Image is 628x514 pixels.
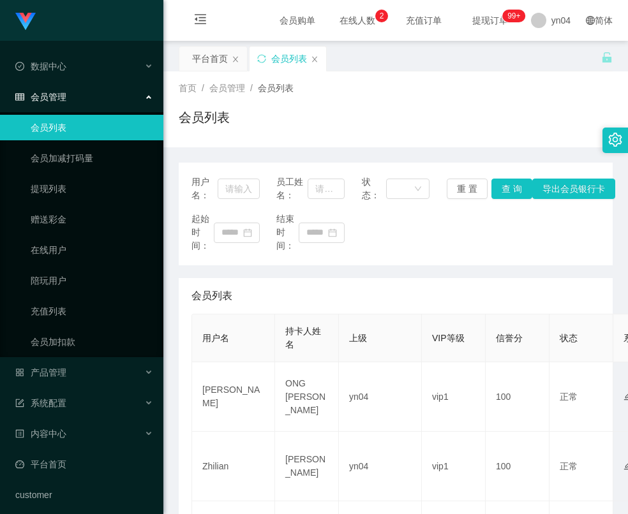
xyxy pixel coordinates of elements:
[31,268,153,293] a: 陪玩用户
[179,83,197,93] span: 首页
[466,16,514,25] span: 提现订单
[191,212,214,253] span: 起始时间：
[275,432,339,501] td: [PERSON_NAME]
[31,329,153,355] a: 会员加扣款
[275,362,339,432] td: ONG [PERSON_NAME]
[31,298,153,324] a: 充值列表
[31,145,153,171] a: 会员加减打码量
[339,432,422,501] td: yn04
[422,362,486,432] td: vip1
[218,179,260,199] input: 请输入
[308,179,345,199] input: 请输入
[379,10,384,22] p: 2
[192,362,275,432] td: [PERSON_NAME]
[15,399,24,408] i: 图标: form
[15,452,153,477] a: 图标: dashboard平台首页
[31,176,153,202] a: 提现列表
[15,368,24,377] i: 图标: appstore-o
[375,10,388,22] sup: 2
[608,133,622,147] i: 图标: setting
[179,1,222,41] i: 图标: menu-fold
[15,482,153,508] a: customer
[486,432,549,501] td: 100
[560,461,578,471] span: 正常
[258,83,294,93] span: 会员列表
[243,228,252,237] i: 图标: calendar
[486,362,549,432] td: 100
[328,228,337,237] i: 图标: calendar
[209,83,245,93] span: 会员管理
[400,16,448,25] span: 充值订单
[202,83,204,93] span: /
[491,179,532,199] button: 查 询
[339,362,422,432] td: yn04
[15,13,36,31] img: logo.9652507e.png
[349,333,367,343] span: 上级
[31,237,153,263] a: 在线用户
[432,333,465,343] span: VIP等级
[447,179,488,199] button: 重 置
[192,432,275,501] td: Zhilian
[179,108,230,127] h1: 会员列表
[276,212,299,253] span: 结束时间：
[15,398,66,408] span: 系统配置
[202,333,229,343] span: 用户名
[285,326,321,349] span: 持卡人姓名
[496,333,523,343] span: 信誉分
[311,55,318,63] i: 图标: close
[15,429,24,438] i: 图标: profile
[250,83,253,93] span: /
[15,61,66,71] span: 数据中心
[15,62,24,71] i: 图标: check-circle-o
[362,175,386,202] span: 状态：
[191,175,218,202] span: 用户名：
[15,367,66,378] span: 产品管理
[560,392,578,402] span: 正常
[192,47,228,71] div: 平台首页
[15,429,66,439] span: 内容中心
[31,115,153,140] a: 会员列表
[276,175,308,202] span: 员工姓名：
[15,92,66,102] span: 会员管理
[232,55,239,63] i: 图标: close
[257,54,266,63] i: 图标: sync
[532,179,615,199] button: 导出会员银行卡
[601,52,613,63] i: 图标: unlock
[586,16,595,25] i: 图标: global
[191,288,232,304] span: 会员列表
[422,432,486,501] td: vip1
[31,207,153,232] a: 赠送彩金
[15,92,24,101] i: 图标: table
[502,10,525,22] sup: 311
[414,185,422,194] i: 图标: down
[271,47,307,71] div: 会员列表
[333,16,382,25] span: 在线人数
[560,333,578,343] span: 状态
